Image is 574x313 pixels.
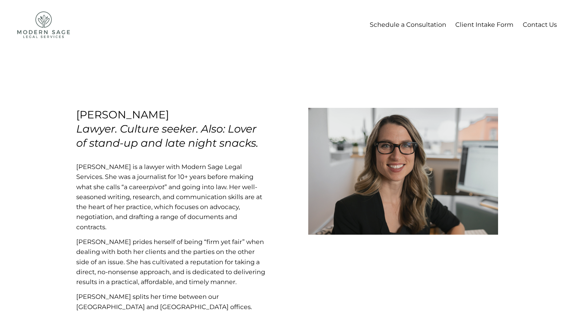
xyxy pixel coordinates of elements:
a: Client Intake Form [455,19,513,30]
a: Contact Us [523,19,557,30]
p: [PERSON_NAME] is a lawyer with Modern Sage Legal Services. She was a journalist for 10+ years bef... [76,162,266,232]
p: [PERSON_NAME] splits her time between our [GEOGRAPHIC_DATA] and [GEOGRAPHIC_DATA] offices. [76,292,266,312]
img: Modern Sage Legal Services [17,11,70,38]
a: Schedule a Consultation [370,19,446,30]
h3: [PERSON_NAME] [76,108,259,149]
p: [PERSON_NAME] prides herself of being “firm yet fair” when dealing with both her clients and the ... [76,237,266,287]
em: Lawyer. Culture seeker. Also: Lover of stand-up and late night snacks. [76,122,259,149]
em: pivot [149,183,165,191]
